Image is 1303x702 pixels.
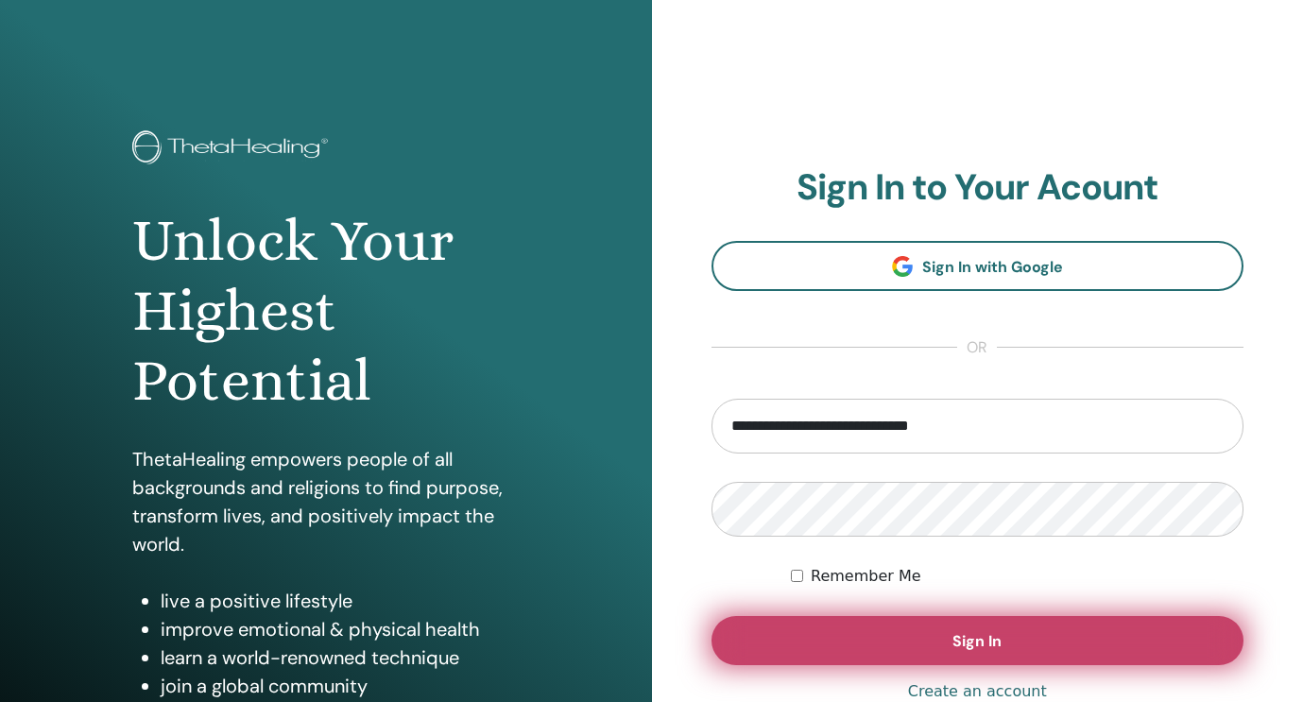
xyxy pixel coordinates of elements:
h2: Sign In to Your Acount [712,166,1244,210]
p: ThetaHealing empowers people of all backgrounds and religions to find purpose, transform lives, a... [132,445,520,558]
button: Sign In [712,616,1244,665]
li: improve emotional & physical health [161,615,520,643]
span: Sign In [952,631,1002,651]
span: Sign In with Google [922,257,1063,277]
label: Remember Me [811,565,921,588]
li: join a global community [161,672,520,700]
span: or [957,336,997,359]
li: live a positive lifestyle [161,587,520,615]
li: learn a world-renowned technique [161,643,520,672]
div: Keep me authenticated indefinitely or until I manually logout [791,565,1243,588]
a: Sign In with Google [712,241,1244,291]
h1: Unlock Your Highest Potential [132,206,520,417]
